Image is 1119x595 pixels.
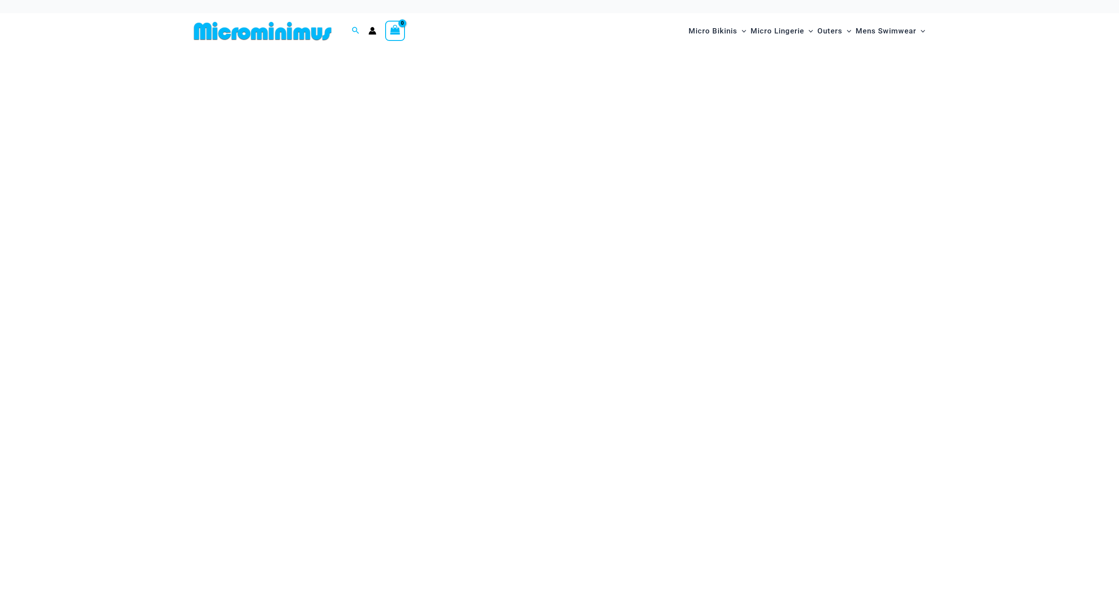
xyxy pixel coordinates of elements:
a: Search icon link [352,26,360,37]
a: Micro BikinisMenu ToggleMenu Toggle [686,18,748,44]
span: Outers [817,20,842,42]
span: Mens Swimwear [856,20,916,42]
a: Account icon link [368,27,376,35]
span: Micro Bikinis [689,20,737,42]
a: View Shopping Cart, empty [385,21,405,41]
a: Micro LingerieMenu ToggleMenu Toggle [748,18,815,44]
span: Menu Toggle [804,20,813,42]
a: OutersMenu ToggleMenu Toggle [815,18,853,44]
img: MM SHOP LOGO FLAT [190,21,335,41]
span: Micro Lingerie [751,20,804,42]
span: Menu Toggle [737,20,746,42]
span: Menu Toggle [916,20,925,42]
span: Menu Toggle [842,20,851,42]
nav: Site Navigation [685,16,929,46]
a: Mens SwimwearMenu ToggleMenu Toggle [853,18,927,44]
